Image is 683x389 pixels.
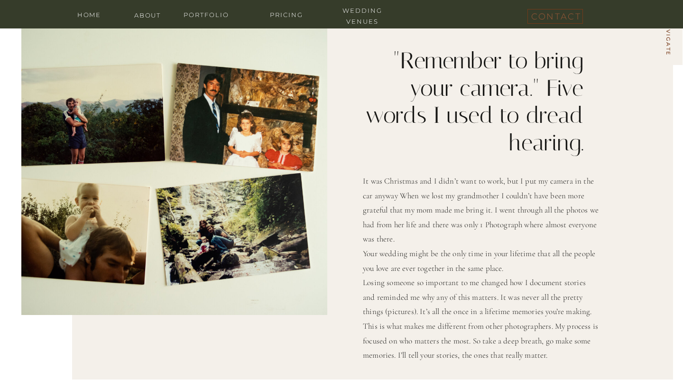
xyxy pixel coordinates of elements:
[363,47,583,155] h2: "Remember to bring your camera." Five words I used to dread hearing.
[129,10,166,19] a: about
[334,5,391,14] a: wedding venues
[70,9,108,19] a: home
[178,9,235,19] a: portfolio
[363,174,600,298] p: It was Christmas and I didn’t want to work, but I put my camera in the car anyway When we lost my...
[258,9,315,19] a: Pricing
[531,9,579,20] a: contact
[664,19,673,61] h1: navigate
